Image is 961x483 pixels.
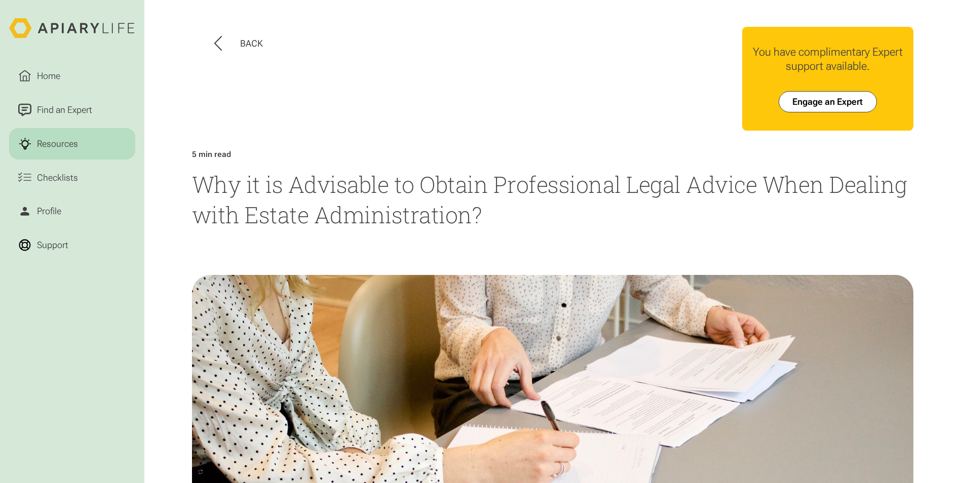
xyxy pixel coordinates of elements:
[9,195,135,227] a: Profile
[35,205,64,218] div: Profile
[192,169,913,230] h1: Why it is Advisable to Obtain Professional Legal Advice When Dealing with Estate Administration?
[751,45,904,73] div: You have complimentary Expert support available.
[779,91,877,112] a: Engage an Expert
[9,128,135,159] a: Resources
[9,60,135,92] a: Home
[35,171,81,184] div: Checklists
[214,36,263,51] button: Back
[35,238,71,252] div: Support
[35,69,63,83] div: Home
[192,150,231,159] div: 5 min read
[9,229,135,261] a: Support
[35,103,95,117] div: Find an Expert
[240,38,263,49] div: Back
[35,137,81,151] div: Resources
[9,94,135,126] a: Find an Expert
[9,162,135,193] a: Checklists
